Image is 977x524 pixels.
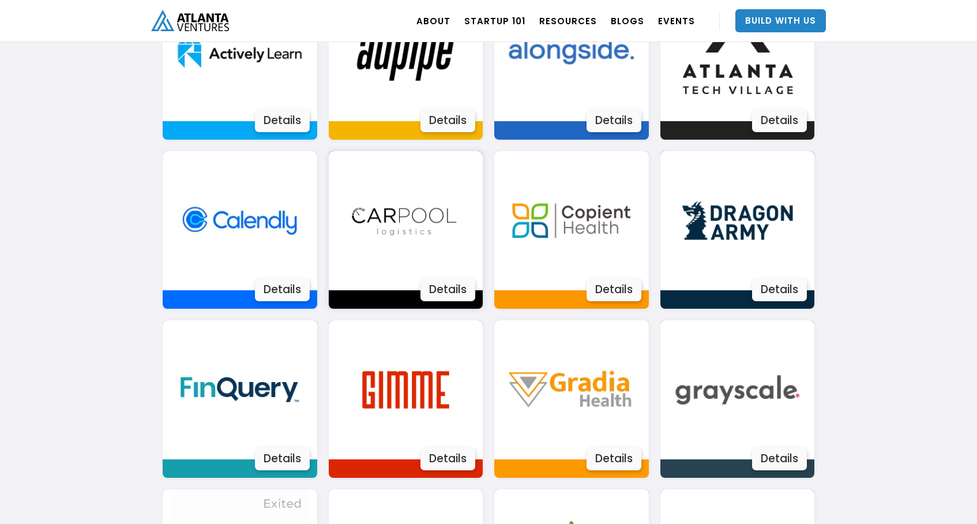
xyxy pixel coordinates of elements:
a: BLOGS [611,5,644,37]
div: Details [752,278,807,301]
img: Image 3 [668,320,807,459]
div: Details [420,447,475,470]
div: Details [420,109,475,132]
img: Image 3 [668,151,807,290]
div: Details [587,447,641,470]
div: Details [587,278,641,301]
img: Image 3 [502,151,641,290]
img: Image 3 [336,151,475,290]
div: Details [255,447,310,470]
div: Details [420,278,475,301]
img: Image 3 [336,320,475,459]
a: RESOURCES [539,5,597,37]
img: Image 3 [502,320,641,459]
div: Details [255,109,310,132]
div: Details [255,278,310,301]
div: Details [752,109,807,132]
div: Details [752,447,807,470]
a: ABOUT [416,5,450,37]
div: Details [587,109,641,132]
img: Image 3 [170,320,309,459]
a: Build With Us [735,9,826,32]
a: Startup 101 [464,5,525,37]
a: EVENTS [658,5,695,37]
img: Image 3 [170,151,309,290]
